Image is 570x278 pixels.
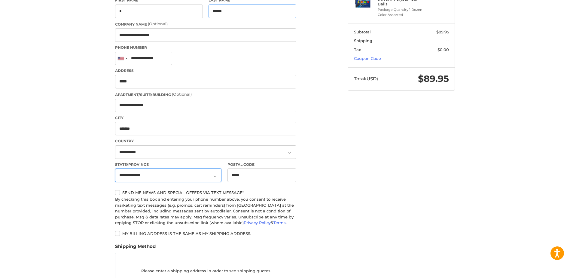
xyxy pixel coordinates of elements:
[172,92,192,97] small: (Optional)
[354,56,381,61] a: Coupon Code
[436,29,449,34] span: $89.95
[354,29,371,34] span: Subtotal
[115,231,296,236] label: My billing address is the same as my shipping address.
[115,115,296,121] label: City
[115,196,296,226] div: By checking this box and entering your phone number above, you consent to receive marketing text ...
[115,265,296,277] p: Please enter a shipping address in order to see shipping quotes
[115,243,156,253] legend: Shipping Method
[244,220,271,225] a: Privacy Policy
[115,138,296,144] label: Country
[148,21,168,26] small: (Optional)
[446,38,449,43] span: --
[115,52,129,65] div: United States: +1
[115,162,221,167] label: State/Province
[520,262,570,278] iframe: Google Customer Reviews
[354,76,378,82] span: Total (USD)
[227,162,297,167] label: Postal Code
[273,220,286,225] a: Terms
[378,12,424,17] li: Color Assorted
[115,45,296,50] label: Phone Number
[437,47,449,52] span: $0.00
[354,47,361,52] span: Tax
[378,7,424,12] li: Package Quantity 1 Dozen
[115,68,296,73] label: Address
[354,38,372,43] span: Shipping
[115,190,296,195] label: Send me news and special offers via text message*
[115,21,296,27] label: Company Name
[418,73,449,84] span: $89.95
[115,91,296,97] label: Apartment/Suite/Building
